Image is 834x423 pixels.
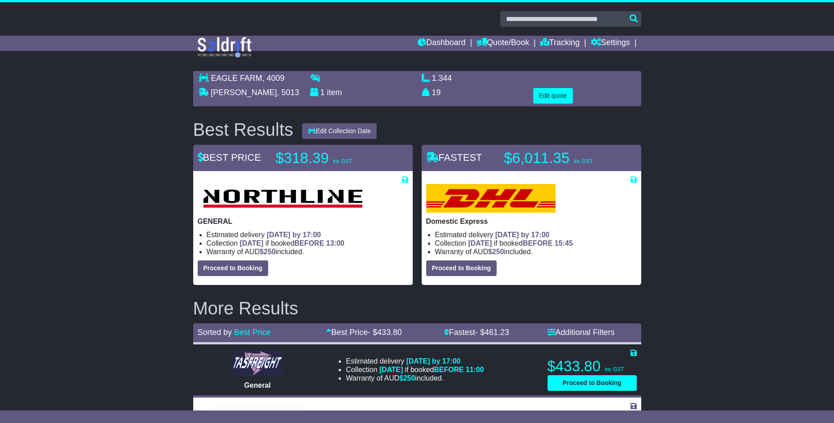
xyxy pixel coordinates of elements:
[475,328,509,337] span: - $
[548,357,637,375] p: $433.80
[434,366,464,373] span: BEFORE
[198,217,408,226] p: GENERAL
[379,366,403,373] span: [DATE]
[244,381,271,389] span: General
[346,374,484,382] li: Warranty of AUD included.
[326,328,402,337] a: Best Price- $433.80
[523,239,553,247] span: BEFORE
[198,328,232,337] span: Sorted by
[555,239,573,247] span: 15:45
[189,120,298,139] div: Best Results
[468,239,573,247] span: if booked
[193,298,641,318] h2: More Results
[207,230,408,239] li: Estimated delivery
[495,231,550,239] span: [DATE] by 17:00
[211,74,262,83] span: EAGLE FARM
[267,231,321,239] span: [DATE] by 17:00
[435,239,637,247] li: Collection
[488,248,504,255] span: $
[240,239,344,247] span: if booked
[403,374,415,382] span: 250
[240,239,263,247] span: [DATE]
[198,260,268,276] button: Proceed to Booking
[418,36,465,51] a: Dashboard
[591,36,630,51] a: Settings
[207,247,408,256] li: Warranty of AUD included.
[320,88,325,97] span: 1
[207,239,408,247] li: Collection
[406,357,461,365] span: [DATE] by 17:00
[548,375,637,391] button: Proceed to Booking
[276,149,387,167] p: $318.39
[466,366,484,373] span: 11:00
[302,123,377,139] button: Edit Collection Date
[234,328,271,337] a: Best Price
[477,36,529,51] a: Quote/Book
[540,36,580,51] a: Tracking
[198,152,261,163] span: BEST PRICE
[426,217,637,226] p: Domestic Express
[605,366,624,373] span: inc GST
[573,158,593,164] span: inc GST
[399,374,415,382] span: $
[211,88,277,97] span: [PERSON_NAME]
[548,328,615,337] a: Additional Filters
[346,365,484,374] li: Collection
[327,88,342,97] span: item
[260,248,276,255] span: $
[426,152,482,163] span: FASTEST
[346,357,484,365] li: Estimated delivery
[264,248,276,255] span: 250
[295,239,324,247] span: BEFORE
[333,158,352,164] span: inc GST
[379,366,484,373] span: if booked
[435,230,637,239] li: Estimated delivery
[468,239,492,247] span: [DATE]
[326,239,344,247] span: 13:00
[198,184,368,213] img: Northline Distribution: GENERAL
[262,74,285,83] span: , 4009
[426,184,556,213] img: DHL: Domestic Express
[533,88,573,104] button: Edit quote
[485,328,509,337] span: 461.23
[432,88,441,97] span: 19
[346,410,461,419] li: Estimated delivery
[232,350,283,377] img: Tasfreight: General
[492,248,504,255] span: 250
[426,260,497,276] button: Proceed to Booking
[277,88,299,97] span: , 5013
[377,328,402,337] span: 433.80
[368,328,402,337] span: - $
[504,149,616,167] p: $6,011.35
[444,328,509,337] a: Fastest- $461.23
[432,74,452,83] span: 1.344
[435,247,637,256] li: Warranty of AUD included.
